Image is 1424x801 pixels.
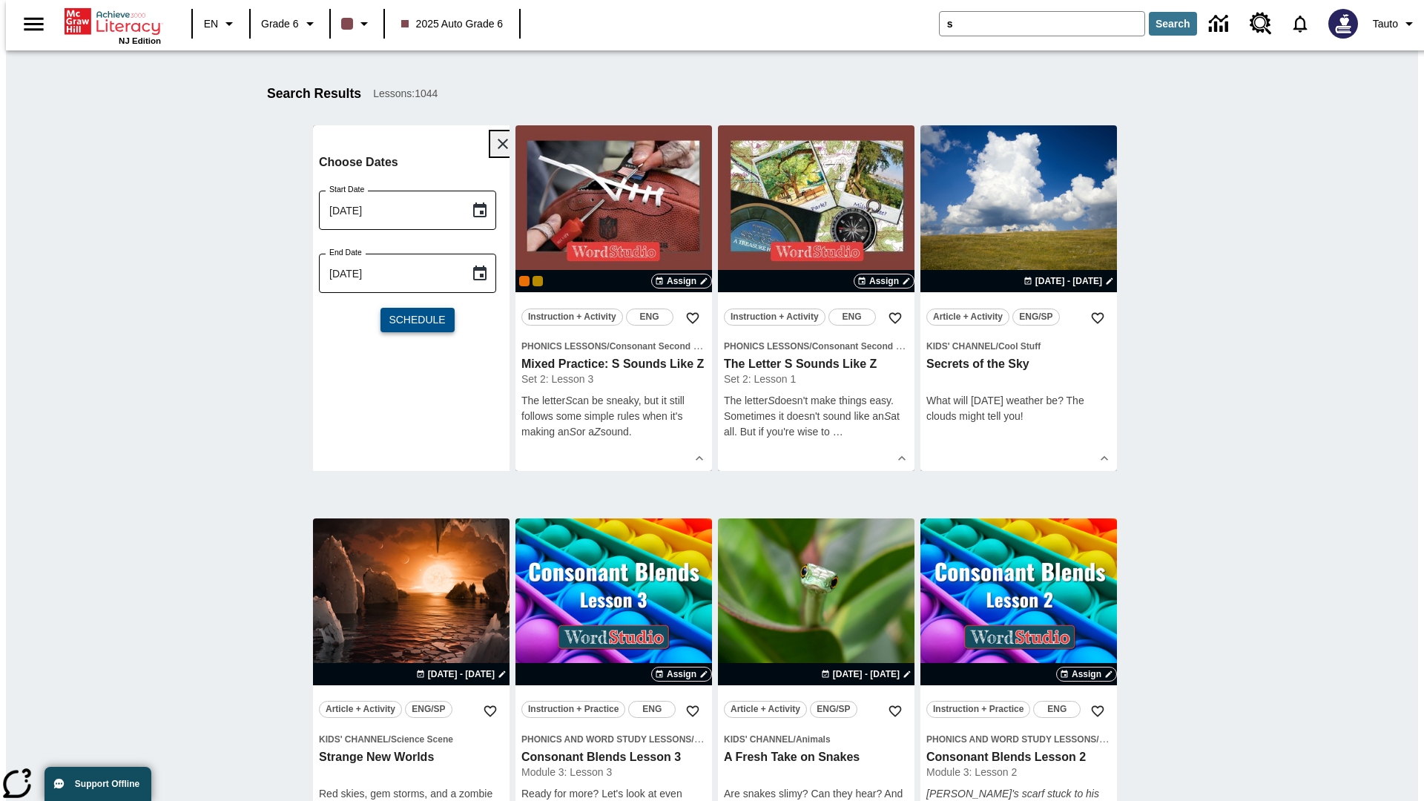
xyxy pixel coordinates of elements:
a: Data Center [1200,4,1241,44]
button: Instruction + Practice [521,701,625,718]
span: / [389,734,391,745]
button: Assign Choose Dates [651,274,712,289]
button: ENG/SP [405,701,452,718]
button: Instruction + Activity [521,309,623,326]
h3: Consonant Blends Lesson 2 [926,750,1111,765]
span: Article + Activity [326,702,395,717]
button: ENG [626,309,673,326]
button: Add to Favorites [882,698,909,725]
button: Article + Activity [926,309,1009,326]
button: Add to Favorites [1084,305,1111,332]
span: Instruction + Activity [731,309,819,325]
button: ENG/SP [1012,309,1060,326]
input: MMMM-DD-YYYY [319,191,459,230]
button: Grade: Grade 6, Select a grade [255,10,325,37]
button: Aug 26 - Aug 26 Choose Dates [818,667,914,681]
div: Home [65,5,161,45]
span: Science Scene [391,734,453,745]
button: Open side menu [12,2,56,46]
p: The letter doesn't make things easy. Sometimes it doesn't sound like an at all. But if you're wis... [724,393,909,440]
h3: The Letter S Sounds Like Z [724,357,909,372]
span: Assign [869,274,899,288]
span: ENG [843,309,862,325]
div: 25auto Dual International -1 [519,276,530,286]
span: Instruction + Practice [933,702,1023,717]
span: Topic: Kids' Channel/Science Scene [319,731,504,747]
span: Article + Activity [933,309,1003,325]
p: What will [DATE] weather be? The clouds might tell you! [926,393,1111,424]
span: Assign [667,274,696,288]
button: Aug 24 - Aug 24 Choose Dates [413,667,510,681]
button: Support Offline [44,767,151,801]
label: Start Date [329,184,364,195]
span: Phonics Lessons [521,341,607,352]
span: ENG [1047,702,1067,717]
span: ENG/SP [1019,309,1052,325]
a: Resource Center, Will open in new tab [1241,4,1281,44]
button: Search [1149,12,1197,36]
h3: Secrets of the Sky [926,357,1111,372]
span: 2025 Auto Grade 6 [401,16,504,32]
h1: Search Results [267,86,361,102]
em: S [768,395,774,406]
span: / [691,733,704,745]
span: Topic: Kids' Channel/Animals [724,731,909,747]
div: Choose date [319,152,515,344]
button: Instruction + Practice [926,701,1030,718]
img: Avatar [1328,9,1358,39]
button: Article + Activity [319,701,402,718]
span: [DATE] - [DATE] [428,667,495,681]
span: Kids' Channel [926,341,996,352]
button: Profile/Settings [1367,10,1424,37]
label: End Date [329,247,362,258]
button: Instruction + Activity [724,309,825,326]
span: Consonant Blends [1099,734,1178,745]
span: Support Offline [75,779,139,789]
span: Assign [667,667,696,681]
span: [DATE] - [DATE] [833,667,900,681]
span: … [833,426,843,438]
em: Z [594,426,601,438]
span: Tauto [1373,16,1398,32]
button: Add to Favorites [679,305,706,332]
span: Phonics and Word Study Lessons [926,734,1096,745]
span: Cool Stuff [998,341,1041,352]
h3: Consonant Blends Lesson 3 [521,750,706,765]
button: ENG [1033,701,1081,718]
button: Add to Favorites [679,698,706,725]
span: Consonant Second Sounds [812,341,929,352]
button: Add to Favorites [1084,698,1111,725]
span: Animals [796,734,831,745]
div: lesson details [920,125,1117,471]
span: / [607,341,609,352]
span: / [794,734,796,745]
span: Phonics Lessons [724,341,809,352]
button: Show Details [891,447,913,469]
button: Close [490,131,515,156]
a: Notifications [1281,4,1319,43]
span: NJ Edition [119,36,161,45]
div: lesson details [313,125,510,471]
h3: Strange New Worlds [319,750,504,765]
button: Select a new avatar [1319,4,1367,43]
button: Article + Activity [724,701,807,718]
span: Instruction + Activity [528,309,616,325]
span: Topic: Phonics and Word Study Lessons/Consonant Blends [926,731,1111,747]
span: Instruction + Practice [528,702,619,717]
span: Consonant Second Sounds [610,341,726,352]
button: Show Details [1093,447,1115,469]
em: S [884,410,891,422]
span: ENG [640,309,659,325]
button: Aug 22 - Aug 22 Choose Dates [1021,274,1117,288]
span: Topic: Phonics Lessons/Consonant Second Sounds [724,338,909,354]
div: 25auto Dual International [533,276,543,286]
a: Home [65,7,161,36]
span: Assign [1072,667,1101,681]
span: Consonant Blends [694,734,773,745]
span: [DATE] - [DATE] [1035,274,1102,288]
span: Topic: Phonics and Word Study Lessons/Consonant Blends [521,731,706,747]
span: Schedule [389,312,445,328]
span: Topic: Kids' Channel/Cool Stuff [926,338,1111,354]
